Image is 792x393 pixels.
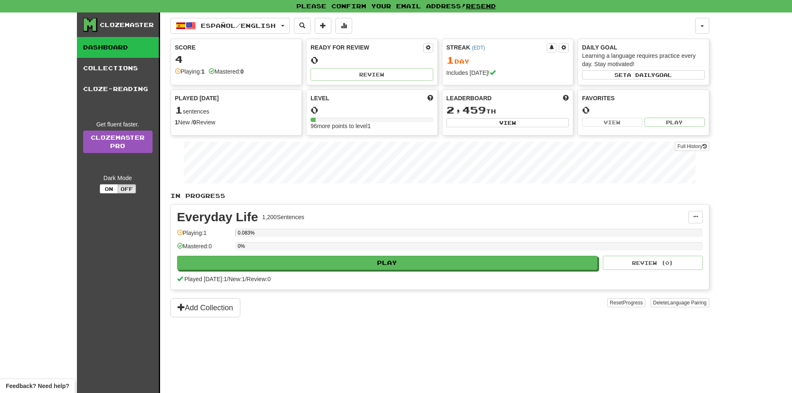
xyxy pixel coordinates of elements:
div: Everyday Life [177,211,258,223]
span: / [245,276,247,282]
button: Play [177,256,598,270]
span: 1 [175,104,183,116]
div: Score [175,43,298,52]
div: 96 more points to level 1 [311,122,433,130]
a: Collections [77,58,159,79]
div: Learning a language requires practice every day. Stay motivated! [582,52,705,68]
button: Off [118,184,136,193]
span: Progress [623,300,643,306]
button: View [582,118,642,127]
span: Leaderboard [447,94,492,102]
a: Resend [466,2,496,10]
span: This week in points, UTC [563,94,569,102]
div: th [447,105,569,116]
a: (EDT) [472,45,485,51]
span: 1 [447,54,454,66]
div: sentences [175,105,298,116]
button: Add Collection [170,298,240,317]
div: Includes [DATE]! [447,69,569,77]
div: Dark Mode [83,174,153,182]
div: Mastered: [209,67,244,76]
span: Level [311,94,329,102]
a: Dashboard [77,37,159,58]
div: Mastered: 0 [177,242,231,256]
div: 1,200 Sentences [262,213,304,221]
div: Playing: 1 [177,229,231,242]
p: In Progress [170,192,709,200]
div: 0 [582,105,705,115]
span: Español / English [201,22,276,29]
div: Ready for Review [311,43,423,52]
span: a daily [627,72,655,78]
span: 2,459 [447,104,486,116]
button: More stats [336,18,352,34]
button: Review [311,68,433,81]
div: 0 [311,105,433,115]
span: Played [DATE] [175,94,219,102]
div: 4 [175,54,298,64]
strong: 0 [240,68,244,75]
div: Playing: [175,67,205,76]
button: Add sentence to collection [315,18,331,34]
button: DeleteLanguage Pairing [651,298,709,307]
span: New: 1 [229,276,245,282]
button: Review (0) [603,256,703,270]
button: ResetProgress [607,298,645,307]
span: Language Pairing [667,300,706,306]
button: Search sentences [294,18,311,34]
div: New / Review [175,118,298,126]
strong: 1 [201,68,205,75]
span: Review: 0 [247,276,271,282]
div: Get fluent faster. [83,120,153,129]
span: Score more points to level up [427,94,433,102]
span: Played [DATE]: 1 [184,276,227,282]
button: View [447,118,569,127]
button: Play [644,118,705,127]
div: Streak [447,43,547,52]
div: Daily Goal [582,43,705,52]
button: Español/English [170,18,290,34]
button: Full History [675,142,709,151]
strong: 1 [175,119,178,126]
div: Clozemaster [100,21,154,29]
button: Seta dailygoal [582,70,705,79]
span: / [227,276,229,282]
span: Open feedback widget [6,382,69,390]
button: On [100,184,118,193]
div: Favorites [582,94,705,102]
a: Cloze-Reading [77,79,159,99]
div: 0 [311,55,433,65]
strong: 0 [193,119,196,126]
a: ClozemasterPro [83,131,153,153]
div: Day [447,55,569,66]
